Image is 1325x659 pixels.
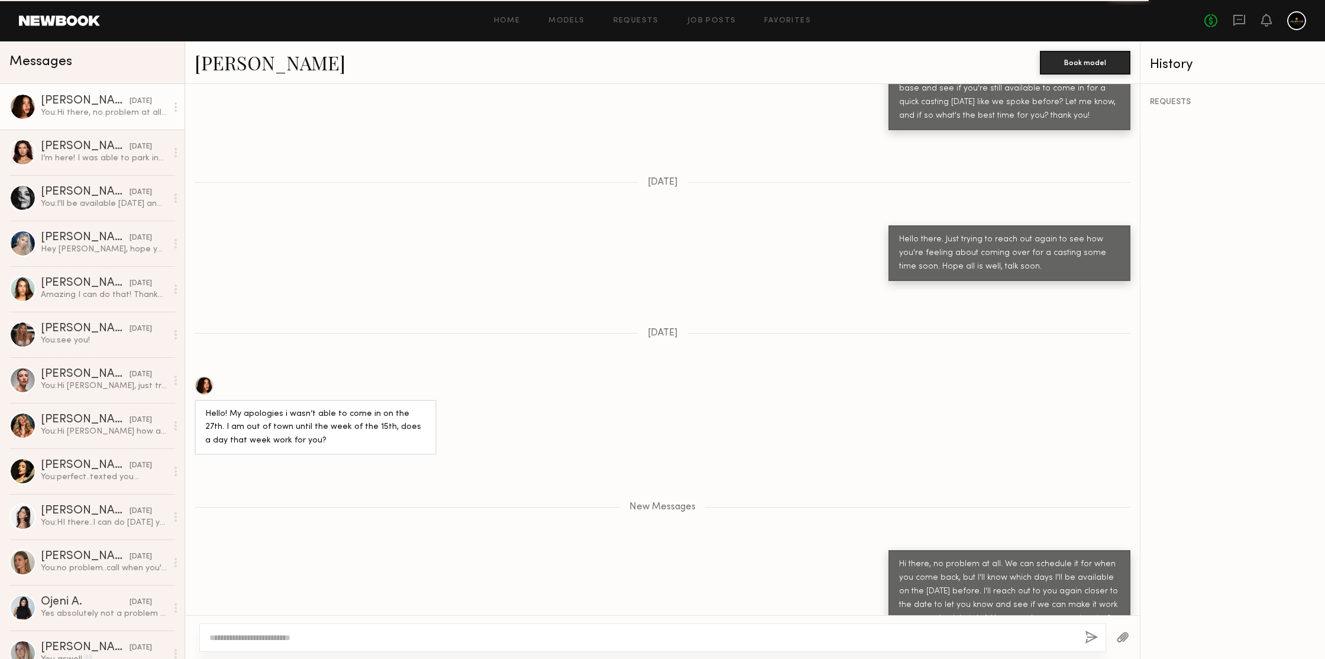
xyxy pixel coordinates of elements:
div: Yes absolutely not a problem at all! [41,608,167,619]
div: You: HI there..I can do [DATE] yes..also [DATE] if you prefer. [41,517,167,528]
div: [PERSON_NAME] [41,414,130,426]
div: [DATE] [130,597,152,608]
a: Home [494,17,521,25]
div: You: no problem..call when you're by the gate [41,563,167,574]
div: [PERSON_NAME] [41,323,130,335]
div: You: Hi [PERSON_NAME], just trying to reach out again about the ecomm gig, to see if you're still... [41,380,167,392]
div: Hi [PERSON_NAME], how are you? Just wanted to touch base and see if you're still available to com... [899,69,1120,123]
div: You: see you! [41,335,167,346]
div: [DATE] [130,141,152,153]
div: [PERSON_NAME] [41,460,130,471]
div: I’m here! I was able to park inside the parking lot [41,153,167,164]
div: [DATE] [130,551,152,563]
div: Hello there. Just trying to reach out again to see how you're feeling about coming over for a cas... [899,233,1120,274]
a: Models [548,17,584,25]
a: Job Posts [687,17,736,25]
div: You: perfect..texted you... [41,471,167,483]
div: [PERSON_NAME] [41,232,130,244]
div: [DATE] [130,642,152,654]
div: [DATE] [130,415,152,426]
div: [PERSON_NAME] [41,277,130,289]
div: [PERSON_NAME] [41,369,130,380]
div: You: Hi [PERSON_NAME] how are you? My name is [PERSON_NAME] and I work for a company called Valen... [41,426,167,437]
div: [PERSON_NAME] [41,551,130,563]
button: Book model [1040,51,1130,75]
div: You: Hi there, no problem at all. We can schedule it for when you come back, but I'll know which ... [41,107,167,118]
span: Messages [9,55,72,69]
div: [PERSON_NAME] [41,186,130,198]
div: [DATE] [130,369,152,380]
a: Requests [613,17,659,25]
div: [PERSON_NAME] [41,642,130,654]
a: Favorites [764,17,811,25]
div: Ojeni A. [41,596,130,608]
a: Book model [1040,57,1130,67]
div: [DATE] [130,96,152,107]
div: [DATE] [130,187,152,198]
span: New Messages [629,502,696,512]
div: [DATE] [130,324,152,335]
div: Hey [PERSON_NAME], hope you’re doing well. My sister’s instagram is @trapfordom [41,244,167,255]
div: [PERSON_NAME] [41,95,130,107]
div: [PERSON_NAME] [41,505,130,517]
div: [DATE] [130,460,152,471]
div: Hi there, no problem at all. We can schedule it for when you come back, but I'll know which days ... [899,558,1120,639]
div: REQUESTS [1150,98,1316,106]
a: [PERSON_NAME] [195,50,345,75]
div: [DATE] [130,506,152,517]
div: You: I'll be available [DATE] and [DATE] if you can do that [41,198,167,209]
div: Hello! My apologies i wasn’t able to come in on the 27th. I am out of town until the week of the ... [205,408,426,448]
div: [PERSON_NAME] [41,141,130,153]
span: [DATE] [648,328,678,338]
div: History [1150,58,1316,72]
div: [DATE] [130,232,152,244]
div: Amazing I can do that! Thanks so much & looking forward to meeting you!! [41,289,167,301]
div: [DATE] [130,278,152,289]
span: [DATE] [648,177,678,188]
